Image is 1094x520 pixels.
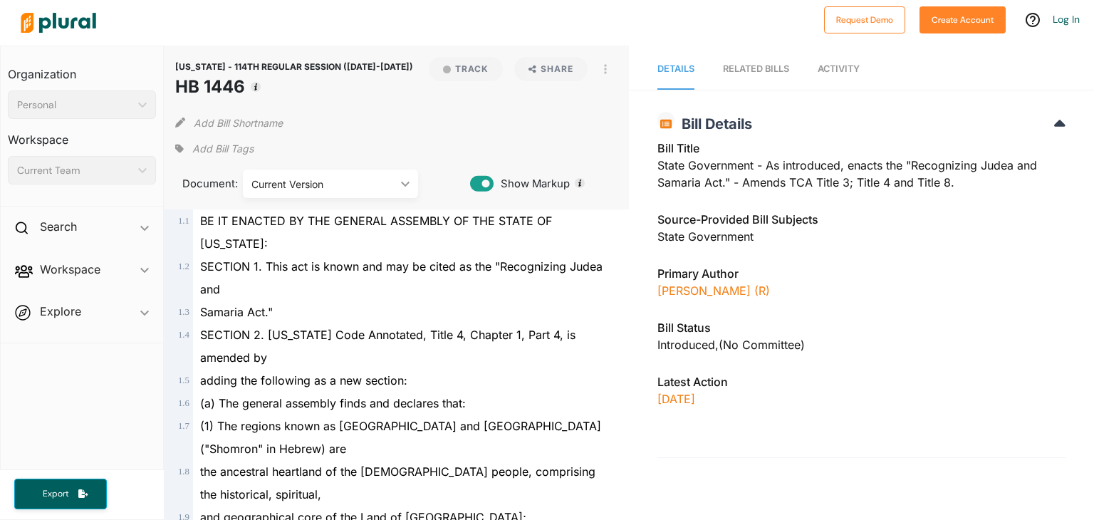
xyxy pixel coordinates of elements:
[194,111,283,134] button: Add Bill Shortname
[8,119,156,150] h3: Workspace
[200,464,595,501] span: the ancestral heartland of the [DEMOGRAPHIC_DATA] people, comprising the historical, spiritual,
[17,98,132,113] div: Personal
[178,216,189,226] span: 1 . 1
[192,142,254,156] span: Add Bill Tags
[200,214,552,251] span: BE IT ENACTED BY THE GENERAL ASSEMBLY OF THE STATE OF [US_STATE]:
[818,49,860,90] a: Activity
[33,488,78,500] span: Export
[40,219,77,234] h2: Search
[573,177,586,189] div: Tooltip anchor
[657,63,694,74] span: Details
[14,479,107,509] button: Export
[509,57,593,81] button: Share
[674,115,752,132] span: Bill Details
[175,74,413,100] h1: HB 1446
[178,398,189,408] span: 1 . 6
[818,63,860,74] span: Activity
[200,259,603,296] span: SECTION 1. This act is known and may be cited as the "Recognizing Judea and
[824,11,905,26] a: Request Demo
[657,211,1066,228] h3: Source-Provided Bill Subjects
[200,396,466,410] span: (a) The general assembly finds and declares that:
[178,467,189,477] span: 1 . 8
[657,390,1066,407] p: [DATE]
[723,49,789,90] a: RELATED BILLS
[920,6,1006,33] button: Create Account
[657,140,1066,199] div: State Government - As introduced, enacts the "Recognizing Judea and Samaria Act." - Amends TCA Ti...
[178,421,189,431] span: 1 . 7
[200,328,575,365] span: SECTION 2. [US_STATE] Code Annotated, Title 4, Chapter 1, Part 4, is amended by
[249,80,262,93] div: Tooltip anchor
[657,49,694,90] a: Details
[178,307,189,317] span: 1 . 3
[8,53,156,85] h3: Organization
[175,138,254,160] div: Add tags
[429,57,503,81] button: Track
[657,284,770,298] a: [PERSON_NAME] (R)
[657,228,1066,245] div: State Government
[657,265,1066,282] h3: Primary Author
[175,61,413,72] span: [US_STATE] - 114TH REGULAR SESSION ([DATE]-[DATE])
[178,330,189,340] span: 1 . 4
[657,373,1066,390] h3: Latest Action
[824,6,905,33] button: Request Demo
[657,336,1066,353] div: Introduced , (no committee)
[200,419,601,456] span: (1) The regions known as [GEOGRAPHIC_DATA] and [GEOGRAPHIC_DATA] ("Shomron" in Hebrew) are
[494,176,570,192] span: Show Markup
[178,375,189,385] span: 1 . 5
[178,261,189,271] span: 1 . 2
[17,163,132,178] div: Current Team
[657,319,1066,336] h3: Bill Status
[1053,13,1080,26] a: Log In
[200,373,407,388] span: adding the following as a new section:
[657,140,1066,157] h3: Bill Title
[920,11,1006,26] a: Create Account
[723,62,789,76] div: RELATED BILLS
[175,176,225,192] span: Document:
[200,305,273,319] span: Samaria Act."
[514,57,588,81] button: Share
[251,177,395,192] div: Current Version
